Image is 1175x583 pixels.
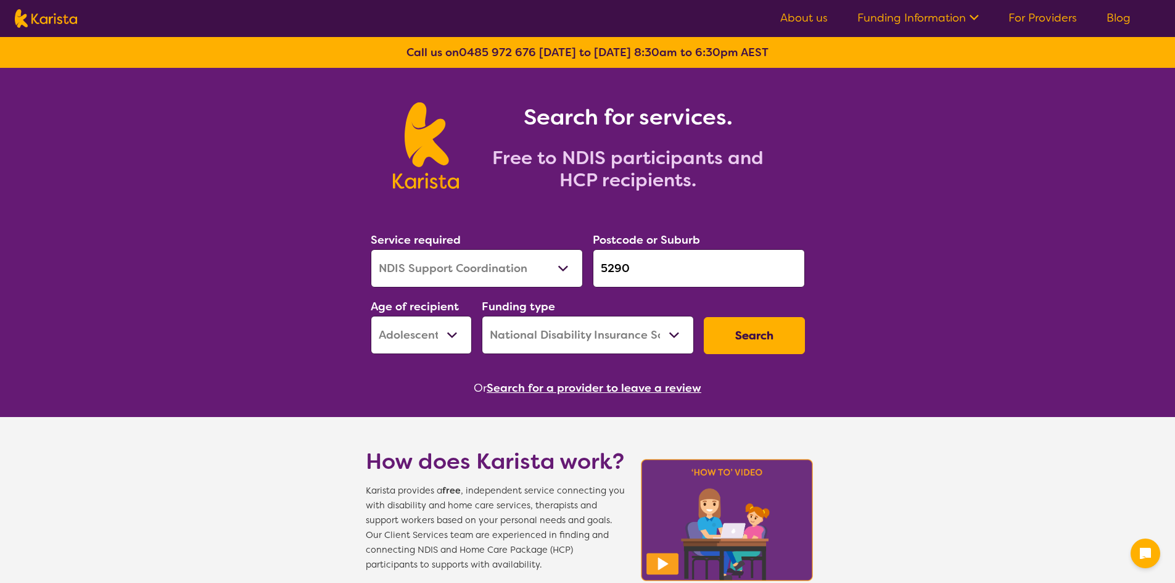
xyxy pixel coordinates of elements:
a: Blog [1107,10,1131,25]
span: Or [474,379,487,397]
span: Karista provides a , independent service connecting you with disability and home care services, t... [366,484,625,573]
a: For Providers [1008,10,1077,25]
input: Type [593,249,805,287]
img: Karista logo [15,9,77,28]
a: About us [780,10,828,25]
label: Age of recipient [371,299,459,314]
a: 0485 972 676 [459,45,536,60]
h2: Free to NDIS participants and HCP recipients. [474,147,782,191]
b: Call us on [DATE] to [DATE] 8:30am to 6:30pm AEST [406,45,769,60]
button: Search [704,317,805,354]
h1: Search for services. [474,102,782,132]
button: Search for a provider to leave a review [487,379,701,397]
img: Karista logo [393,102,459,189]
label: Funding type [482,299,555,314]
label: Service required [371,233,461,247]
b: free [442,485,461,497]
h1: How does Karista work? [366,447,625,476]
label: Postcode or Suburb [593,233,700,247]
a: Funding Information [857,10,979,25]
